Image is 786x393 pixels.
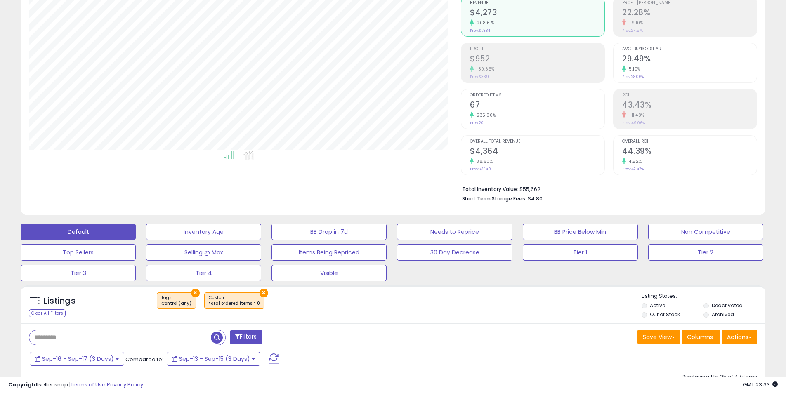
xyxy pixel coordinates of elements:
div: total ordered items > 0 [209,301,260,306]
small: Prev: 24.51% [622,28,643,33]
div: Clear All Filters [29,309,66,317]
h2: 67 [470,100,604,111]
small: 180.65% [474,66,495,72]
h2: $952 [470,54,604,65]
button: BB Price Below Min [523,224,638,240]
a: Terms of Use [71,381,106,388]
button: Inventory Age [146,224,261,240]
b: Short Term Storage Fees: [462,195,526,202]
button: Save View [637,330,680,344]
span: Profit [PERSON_NAME] [622,1,757,5]
small: Prev: $339 [470,74,489,79]
button: Non Competitive [648,224,763,240]
a: Privacy Policy [107,381,143,388]
span: Sep-13 - Sep-15 (3 Days) [179,355,250,363]
button: 30 Day Decrease [397,244,512,261]
strong: Copyright [8,381,38,388]
div: seller snap | | [8,381,143,389]
button: Actions [722,330,757,344]
small: 4.52% [626,158,642,165]
small: Prev: $3,149 [470,167,491,172]
button: Columns [682,330,720,344]
h5: Listings [44,295,76,307]
h2: 43.43% [622,100,757,111]
span: Tags : [161,294,191,307]
div: Control (any) [161,301,191,306]
button: Tier 3 [21,265,136,281]
h2: $4,273 [470,8,604,19]
button: Filters [230,330,262,344]
button: Tier 4 [146,265,261,281]
div: Displaying 1 to 25 of 47 items [682,373,757,381]
button: Items Being Repriced [271,244,387,261]
button: Tier 2 [648,244,763,261]
small: Prev: $1,384 [470,28,490,33]
h2: $4,364 [470,146,604,158]
button: Sep-13 - Sep-15 (3 Days) [167,352,260,366]
small: Prev: 42.47% [622,167,644,172]
label: Active [650,302,665,309]
span: Columns [687,333,713,341]
label: Archived [712,311,734,318]
span: Revenue [470,1,604,5]
button: × [260,289,268,297]
span: Compared to: [125,355,163,363]
label: Deactivated [712,302,743,309]
span: $4.80 [528,195,543,202]
label: Out of Stock [650,311,680,318]
small: -11.48% [626,112,644,118]
button: Default [21,224,136,240]
small: Prev: 20 [470,120,484,125]
p: Listing States: [642,292,765,300]
button: × [191,289,200,297]
small: 208.61% [474,20,495,26]
span: Profit [470,47,604,52]
button: Needs to Reprice [397,224,512,240]
span: ROI [622,93,757,98]
button: Sep-16 - Sep-17 (3 Days) [30,352,124,366]
span: Sep-16 - Sep-17 (3 Days) [42,355,114,363]
span: Overall Total Revenue [470,139,604,144]
small: 5.10% [626,66,641,72]
button: Selling @ Max [146,244,261,261]
span: Custom: [209,294,260,307]
span: Avg. Buybox Share [622,47,757,52]
small: Prev: 49.06% [622,120,645,125]
span: Overall ROI [622,139,757,144]
small: 38.60% [474,158,493,165]
li: $55,662 [462,184,751,193]
small: Prev: 28.06% [622,74,644,79]
span: Ordered Items [470,93,604,98]
h2: 29.49% [622,54,757,65]
h2: 22.28% [622,8,757,19]
button: BB Drop in 7d [271,224,387,240]
b: Total Inventory Value: [462,186,518,193]
button: Top Sellers [21,244,136,261]
small: -9.10% [626,20,643,26]
small: 235.00% [474,112,496,118]
button: Tier 1 [523,244,638,261]
button: Visible [271,265,387,281]
span: 2025-09-17 23:33 GMT [743,381,778,388]
h2: 44.39% [622,146,757,158]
